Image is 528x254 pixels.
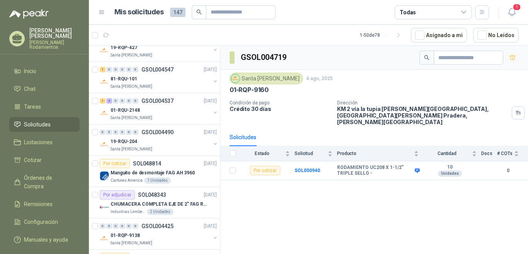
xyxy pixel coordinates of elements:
p: GSOL004547 [141,67,174,72]
p: KM 2 vía la tupia [PERSON_NAME][GEOGRAPHIC_DATA], [GEOGRAPHIC_DATA][PERSON_NAME] Pradera , [PERSO... [337,106,509,125]
button: No Leídos [473,28,519,43]
p: [DATE] [204,191,217,199]
div: 0 [119,98,125,104]
div: Santa [PERSON_NAME] [230,73,303,84]
div: 4 [106,98,112,104]
a: Tareas [9,99,80,114]
th: Estado [240,146,295,161]
h1: Mis solicitudes [114,7,164,18]
p: [DATE] [204,129,217,136]
b: 10 [423,164,477,170]
img: Company Logo [100,109,109,118]
b: RODAMIENTO UC208 X 1-1/2” TRIPLE SELLO - [337,165,413,177]
th: # COTs [497,146,528,161]
img: Company Logo [231,74,240,83]
p: [PERSON_NAME] [PERSON_NAME] [29,28,80,39]
span: # COTs [497,151,513,156]
div: 0 [119,223,125,229]
b: 0 [497,167,519,174]
span: Órdenes de Compra [24,174,72,191]
div: 0 [100,130,106,135]
div: 1 - 50 de 78 [360,29,405,41]
a: Por cotizarSOL048814[DATE] Company LogoManguito de desmontaje FAG AH 3960Cartones America1 Unidades [89,156,220,187]
span: Remisiones [24,200,53,208]
p: [DATE] [204,66,217,73]
p: 01-RQP-9138 [111,232,140,239]
span: search [196,9,202,15]
p: Industrias Lember S.A [111,209,145,215]
p: 81-RQU-101 [111,75,137,83]
p: Condición de pago [230,100,331,106]
a: Por adjudicarSOL048343[DATE] Company LogoCHUMACERA COMPLETA EJE DE 2" FAG REF: UCF211-32Industria... [89,187,220,218]
img: Company Logo [100,77,109,87]
div: Solicitudes [230,133,256,141]
div: Unidades [438,170,462,177]
a: SOL050940 [295,168,320,173]
span: Estado [240,151,284,156]
p: SOL048343 [138,192,166,198]
a: Remisiones [9,197,80,211]
div: 1 [100,67,106,72]
span: Inicio [24,67,36,75]
img: Company Logo [100,234,109,243]
p: [DATE] [204,160,217,167]
a: 0 0 0 0 0 0 GSOL004425[DATE] Company Logo01-RQP-9138Santa [PERSON_NAME] [100,222,218,246]
p: CHUMACERA COMPLETA EJE DE 2" FAG REF: UCF211-32 [111,201,207,208]
a: Licitaciones [9,135,80,150]
p: Santa [PERSON_NAME] [111,240,152,246]
p: [PERSON_NAME] Rodamientos [29,40,80,49]
a: Órdenes de Compra [9,170,80,194]
div: 1 [100,98,106,104]
div: 1 Unidades [144,177,171,184]
a: Configuración [9,215,80,229]
p: Manguito de desmontaje FAG AH 3960 [111,169,195,177]
p: GSOL004490 [141,130,174,135]
img: Company Logo [100,46,109,55]
button: 1 [505,5,519,19]
p: GSOL004537 [141,98,174,104]
th: Cantidad [423,146,481,161]
img: Company Logo [100,140,109,149]
p: [DATE] [204,223,217,230]
th: Docs [481,146,497,161]
div: 2 Unidades [147,209,174,215]
img: Company Logo [100,203,109,212]
p: 01-RQP-9160 [230,86,269,94]
div: Por cotizar [250,166,280,175]
div: 0 [119,67,125,72]
div: 0 [126,223,132,229]
th: Producto [337,146,423,161]
span: Solicitud [295,151,326,156]
p: [DATE] [204,97,217,105]
a: Manuales y ayuda [9,232,80,247]
span: Solicitudes [24,120,51,129]
span: Cotizar [24,156,42,164]
div: 0 [133,223,138,229]
span: search [424,55,429,60]
p: Santa [PERSON_NAME] [111,115,152,121]
img: Logo peakr [9,9,49,19]
span: Licitaciones [24,138,53,147]
span: Configuración [24,218,58,226]
p: Cartones America [111,177,143,184]
a: Chat [9,82,80,96]
div: 0 [133,98,138,104]
div: Por adjudicar [100,190,135,199]
a: Solicitudes [9,117,80,132]
span: 1 [513,3,521,11]
span: Manuales y ayuda [24,235,68,244]
a: 1 4 0 0 0 0 GSOL004537[DATE] Company Logo01-RQU-2148Santa [PERSON_NAME] [100,96,218,121]
th: Solicitud [295,146,337,161]
p: 19-RQU-204 [111,138,137,145]
p: Dirección [337,100,509,106]
div: 0 [133,67,138,72]
span: Cantidad [423,151,470,156]
div: 0 [126,67,132,72]
div: 0 [119,130,125,135]
div: 0 [113,67,119,72]
div: 0 [113,130,119,135]
div: Por cotizar [100,159,130,168]
div: 0 [106,67,112,72]
a: 0 0 0 0 0 0 GSOL004490[DATE] Company Logo19-RQU-204Santa [PERSON_NAME] [100,128,218,152]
